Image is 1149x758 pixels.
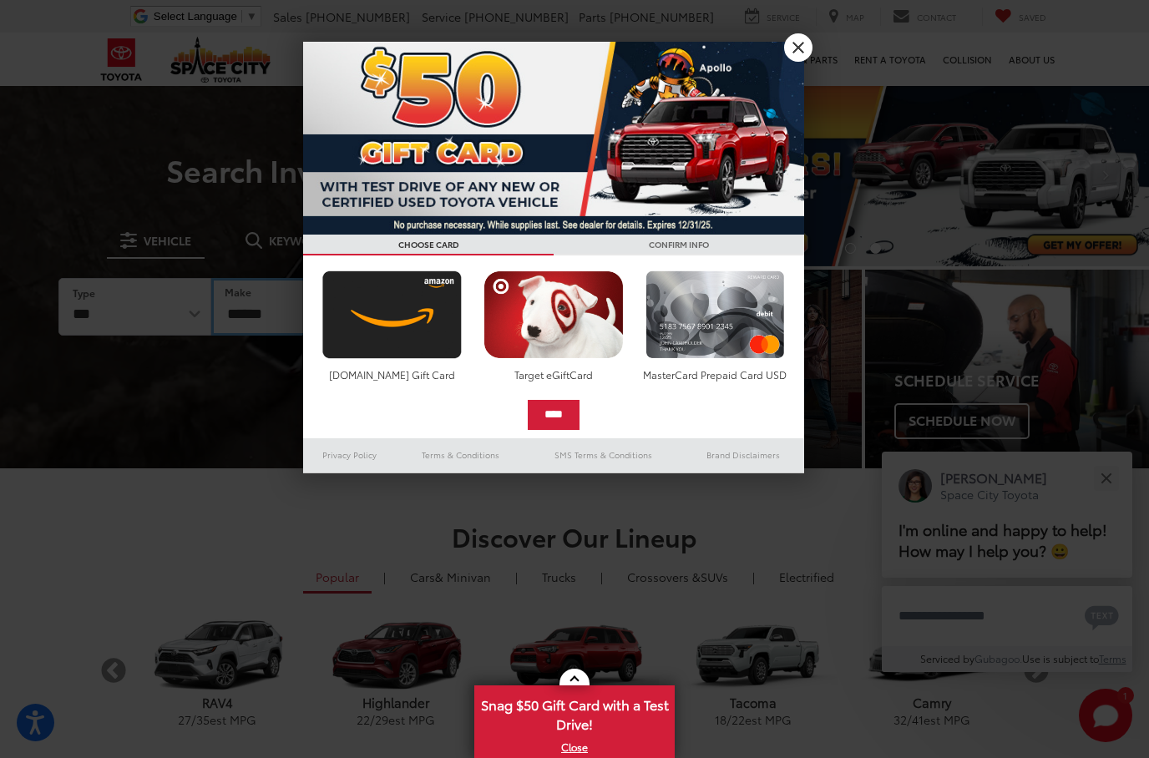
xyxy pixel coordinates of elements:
h3: CHOOSE CARD [303,235,554,255]
img: 53411_top_152338.jpg [303,42,804,235]
img: mastercard.png [641,270,789,359]
img: targetcard.png [479,270,627,359]
a: Terms & Conditions [397,445,524,465]
h3: CONFIRM INFO [554,235,804,255]
span: Snag $50 Gift Card with a Test Drive! [476,687,673,738]
a: Brand Disclaimers [682,445,804,465]
img: amazoncard.png [318,270,466,359]
div: [DOMAIN_NAME] Gift Card [318,367,466,382]
div: Target eGiftCard [479,367,627,382]
a: Privacy Policy [303,445,397,465]
a: SMS Terms & Conditions [524,445,682,465]
div: MasterCard Prepaid Card USD [641,367,789,382]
